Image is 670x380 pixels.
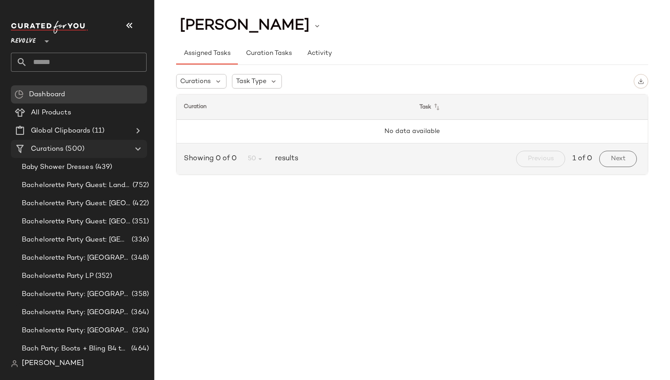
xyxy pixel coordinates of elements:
[31,126,90,136] span: Global Clipboards
[29,89,65,100] span: Dashboard
[94,162,113,173] span: (439)
[31,144,64,154] span: Curations
[94,271,112,281] span: (352)
[22,198,131,209] span: Bachelorette Party Guest: [GEOGRAPHIC_DATA]
[22,217,130,227] span: Bachelorette Party Guest: [GEOGRAPHIC_DATA]
[130,235,149,245] span: (336)
[22,180,131,191] span: Bachelorette Party Guest: Landing Page
[22,307,129,318] span: Bachelorette Party: [GEOGRAPHIC_DATA]
[22,271,94,281] span: Bachelorette Party LP
[22,326,130,336] span: Bachelorette Party: [GEOGRAPHIC_DATA]
[412,94,648,120] th: Task
[599,151,637,167] button: Next
[131,180,149,191] span: (752)
[22,162,94,173] span: Baby Shower Dresses
[129,253,149,263] span: (348)
[307,50,332,57] span: Activity
[572,153,592,164] span: 1 of 0
[183,50,231,57] span: Assigned Tasks
[22,253,129,263] span: Bachelorette Party: [GEOGRAPHIC_DATA]
[131,198,149,209] span: (422)
[177,94,412,120] th: Curation
[180,77,211,86] span: Curations
[90,126,104,136] span: (11)
[130,217,149,227] span: (351)
[245,50,291,57] span: Curation Tasks
[129,344,149,354] span: (464)
[129,307,149,318] span: (364)
[64,144,84,154] span: (500)
[11,31,36,47] span: Revolve
[22,358,84,369] span: [PERSON_NAME]
[11,21,88,34] img: cfy_white_logo.C9jOOHJF.svg
[177,120,648,143] td: No data available
[31,108,71,118] span: All Products
[11,360,18,367] img: svg%3e
[22,289,130,300] span: Bachelorette Party: [GEOGRAPHIC_DATA]
[22,344,129,354] span: Bach Party: Boots + Bling B4 the Ring
[638,78,644,84] img: svg%3e
[130,289,149,300] span: (358)
[180,17,310,35] span: [PERSON_NAME]
[15,90,24,99] img: svg%3e
[236,77,266,86] span: Task Type
[271,153,298,164] span: results
[611,155,626,163] span: Next
[184,153,240,164] span: Showing 0 of 0
[22,235,130,245] span: Bachelorette Party Guest: [GEOGRAPHIC_DATA]
[130,326,149,336] span: (324)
